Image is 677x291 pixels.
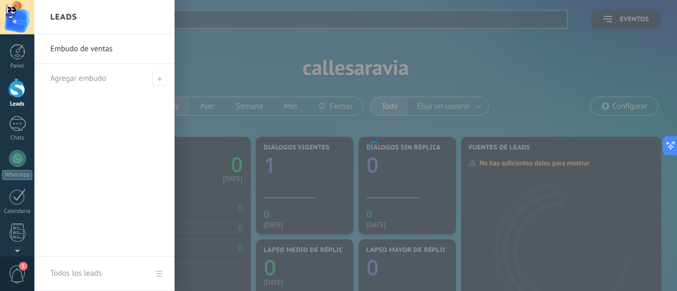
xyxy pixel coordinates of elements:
[50,34,164,64] a: Embudo de ventas
[50,73,106,83] span: Agregar embudo
[19,262,28,270] span: 1
[2,135,33,142] div: Chats
[152,72,167,86] span: Agregar embudo
[2,63,33,70] div: Panel
[2,170,32,180] div: WhatsApp
[34,257,175,291] a: Todos los leads
[2,208,33,215] div: Calendario
[50,1,77,34] h2: Leads
[2,101,33,108] div: Leads
[50,259,102,288] div: Todos los leads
